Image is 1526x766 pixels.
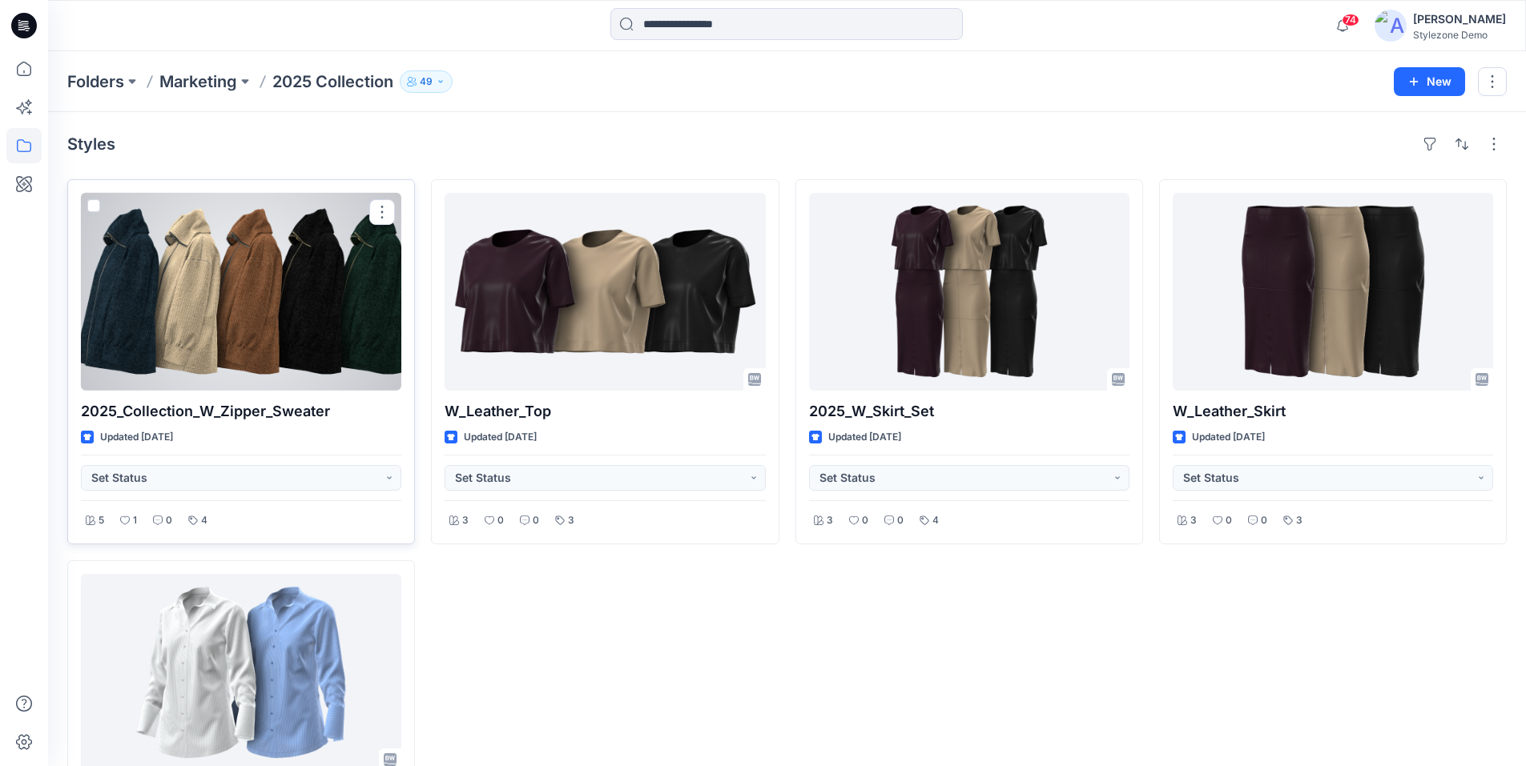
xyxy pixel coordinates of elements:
a: 2025_W_Skirt_Set [809,193,1129,391]
p: 0 [497,512,504,529]
p: 4 [201,512,207,529]
a: Folders [67,70,124,93]
p: 49 [420,73,433,90]
p: 2025_W_Skirt_Set [809,400,1129,423]
p: 3 [827,512,833,529]
a: Marketing [159,70,237,93]
button: New [1394,67,1465,96]
img: avatar [1375,10,1407,42]
div: Stylezone Demo [1413,29,1506,41]
p: 3 [462,512,469,529]
div: [PERSON_NAME] [1413,10,1506,29]
p: 3 [1190,512,1197,529]
p: 4 [932,512,939,529]
button: 49 [400,70,453,93]
p: W_Leather_Skirt [1173,400,1493,423]
p: Updated [DATE] [828,429,901,446]
p: 3 [568,512,574,529]
p: 0 [533,512,539,529]
h4: Styles [67,134,115,154]
p: 0 [1226,512,1232,529]
p: Updated [DATE] [100,429,173,446]
p: 0 [166,512,172,529]
a: 2025_Collection_W_Zipper_Sweater [81,193,401,391]
p: 1 [133,512,137,529]
p: Updated [DATE] [1192,429,1265,446]
p: 0 [862,512,868,529]
p: 0 [897,512,904,529]
p: 2025_Collection_W_Zipper_Sweater [81,400,401,423]
p: W_Leather_Top [445,400,765,423]
p: 2025 Collection [272,70,393,93]
a: W_Leather_Top [445,193,765,391]
a: W_Leather_Skirt [1173,193,1493,391]
p: 5 [99,512,104,529]
span: 74 [1342,14,1359,26]
p: 0 [1261,512,1267,529]
p: Updated [DATE] [464,429,537,446]
p: 3 [1296,512,1303,529]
